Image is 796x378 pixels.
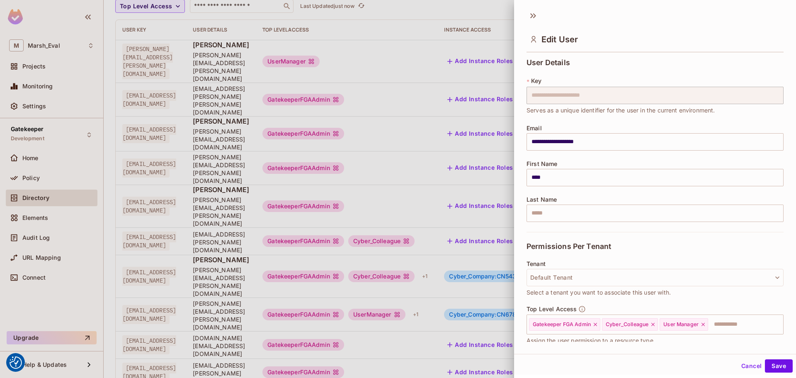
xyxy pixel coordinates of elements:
[527,261,546,267] span: Tenant
[779,323,781,325] button: Open
[529,318,600,331] div: Gatekeeper FGA Admin
[527,306,577,312] span: Top Level Access
[527,336,653,345] span: Assign the user permission to a resource type
[527,288,671,297] span: Select a tenant you want to associate this user with.
[527,59,570,67] span: User Details
[602,318,658,331] div: Cyber_Colleague
[765,359,793,373] button: Save
[527,242,611,251] span: Permissions Per Tenant
[527,106,715,115] span: Serves as a unique identifier for the user in the current environment.
[527,161,558,167] span: First Name
[527,269,784,286] button: Default Tenant
[738,359,765,373] button: Cancel
[663,321,699,328] span: User Manager
[10,356,22,369] img: Revisit consent button
[531,78,541,84] span: Key
[527,125,542,132] span: Email
[527,196,557,203] span: Last Name
[660,318,708,331] div: User Manager
[606,321,648,328] span: Cyber_Colleague
[541,34,578,44] span: Edit User
[533,321,591,328] span: Gatekeeper FGA Admin
[10,356,22,369] button: Consent Preferences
